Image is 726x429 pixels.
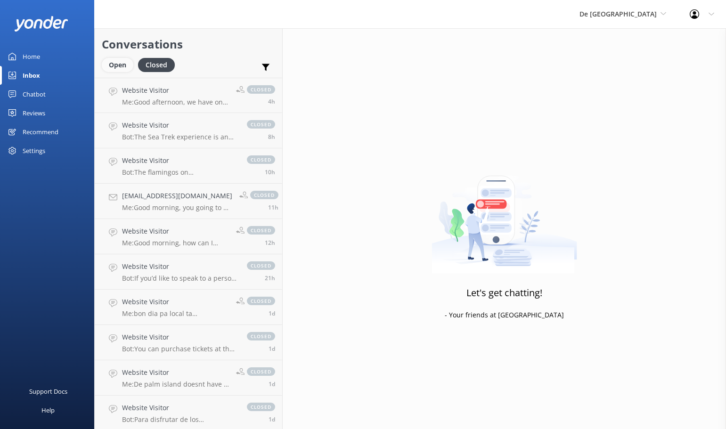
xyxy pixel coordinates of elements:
[122,345,237,353] p: Bot: You can purchase tickets at the [GEOGRAPHIC_DATA], but it's strongly recommended to buy your...
[102,58,133,72] div: Open
[102,59,138,70] a: Open
[138,59,179,70] a: Closed
[122,297,229,307] h4: Website Visitor
[265,168,275,176] span: Sep 16 2025 10:29am (UTC -04:00) America/Caracas
[247,226,275,235] span: closed
[122,133,237,141] p: Bot: The Sea Trek experience is an upgrade to the De Palm Island admission ticket. To participate...
[29,382,67,401] div: Support Docs
[122,155,237,166] h4: Website Visitor
[95,360,282,396] a: Website VisitorMe:De palm island doesnt have a number, it is located in [GEOGRAPHIC_DATA].closed1d
[95,184,282,219] a: [EMAIL_ADDRESS][DOMAIN_NAME]Me:Good morning, you going to do any activity?closed11h
[247,85,275,94] span: closed
[122,332,237,342] h4: Website Visitor
[269,415,275,423] span: Sep 15 2025 11:57am (UTC -04:00) America/Caracas
[269,380,275,388] span: Sep 15 2025 02:06pm (UTC -04:00) America/Caracas
[247,403,275,411] span: closed
[265,239,275,247] span: Sep 16 2025 08:18am (UTC -04:00) America/Caracas
[247,120,275,129] span: closed
[95,148,282,184] a: Website VisitorBot:The flamingos on [GEOGRAPHIC_DATA] roam freely in designated areas and are not...
[95,290,282,325] a: Website VisitorMe:bon dia pa local ta [PERSON_NAME] prijs ku turista [PERSON_NAME] $109 pa person...
[102,35,275,53] h2: Conversations
[269,345,275,353] span: Sep 15 2025 03:01pm (UTC -04:00) America/Caracas
[23,47,40,66] div: Home
[95,219,282,254] a: Website VisitorMe:Good morning, how can I assist you?closed12h
[122,403,237,413] h4: Website Visitor
[122,380,229,389] p: Me: De palm island doesnt have a number, it is located in [GEOGRAPHIC_DATA].
[122,309,229,318] p: Me: bon dia pa local ta [PERSON_NAME] prijs ku turista [PERSON_NAME] $109 pa persona
[122,274,237,283] p: Bot: If you’d like to speak to a person on the De Palm Island team, contact us at [EMAIL_ADDRESS]...
[250,191,278,199] span: closed
[466,285,542,300] h3: Let's get chatting!
[95,325,282,360] a: Website VisitorBot:You can purchase tickets at the [GEOGRAPHIC_DATA], but it's strongly recommend...
[269,309,275,317] span: Sep 15 2025 04:02pm (UTC -04:00) America/Caracas
[247,261,275,270] span: closed
[247,297,275,305] span: closed
[247,332,275,340] span: closed
[41,401,55,420] div: Help
[247,155,275,164] span: closed
[23,141,45,160] div: Settings
[122,367,229,378] h4: Website Visitor
[138,58,175,72] div: Closed
[445,310,564,320] p: - Your friends at [GEOGRAPHIC_DATA]
[14,16,68,32] img: yonder-white-logo.png
[268,133,275,141] span: Sep 16 2025 12:09pm (UTC -04:00) America/Caracas
[122,415,237,424] p: Bot: Para disfrutar de los [DEMOGRAPHIC_DATA] de cerca, puedes mejorar tu experiencia con opcione...
[122,203,232,212] p: Me: Good morning, you going to do any activity?
[95,254,282,290] a: Website VisitorBot:If you’d like to speak to a person on the De Palm Island team, contact us at [...
[23,66,40,85] div: Inbox
[95,113,282,148] a: Website VisitorBot:The Sea Trek experience is an upgrade to the De Palm Island admission ticket. ...
[579,9,657,18] span: De [GEOGRAPHIC_DATA]
[122,120,237,130] h4: Website Visitor
[268,97,275,105] span: Sep 16 2025 04:03pm (UTC -04:00) America/Caracas
[122,98,229,106] p: Me: Good afternoon, we have only one price and it is $109 per person
[265,274,275,282] span: Sep 15 2025 11:12pm (UTC -04:00) America/Caracas
[95,78,282,113] a: Website VisitorMe:Good afternoon, we have only one price and it is $109 per personclosed4h
[122,168,237,177] p: Bot: The flamingos on [GEOGRAPHIC_DATA] roam freely in designated areas and are not behind a fenc...
[247,367,275,376] span: closed
[432,156,577,274] img: artwork of a man stealing a conversation from at giant smartphone
[268,203,278,211] span: Sep 16 2025 09:43am (UTC -04:00) America/Caracas
[23,104,45,122] div: Reviews
[122,239,229,247] p: Me: Good morning, how can I assist you?
[122,191,232,201] h4: [EMAIL_ADDRESS][DOMAIN_NAME]
[122,226,229,236] h4: Website Visitor
[23,122,58,141] div: Recommend
[122,85,229,96] h4: Website Visitor
[122,261,237,272] h4: Website Visitor
[23,85,46,104] div: Chatbot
